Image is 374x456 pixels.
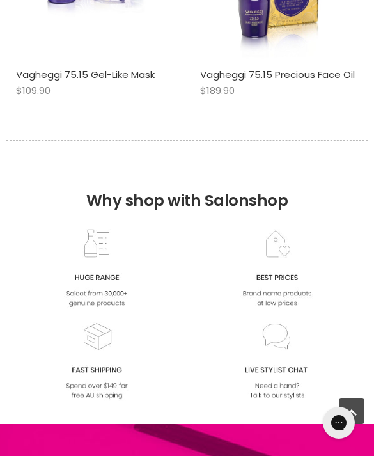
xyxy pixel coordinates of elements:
[339,398,364,424] a: Back to top
[16,84,51,97] span: $109.90
[316,402,361,443] iframe: Gorgias live chat messenger
[240,229,314,308] img: prices.jpg
[240,322,314,401] img: chat_c0a1c8f7-3133-4fc6-855f-7264552747f6.jpg
[6,140,368,229] h2: Why shop with Salonshop
[60,322,134,401] img: fast.jpg
[16,68,155,81] a: Vagheggi 75.15 Gel-Like Mask
[60,229,134,308] img: range2_8cf790d4-220e-469f-917d-a18fed3854b6.jpg
[200,84,235,97] span: $189.90
[339,398,364,432] span: Back to top
[200,68,355,81] a: Vagheggi 75.15 Precious Face Oil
